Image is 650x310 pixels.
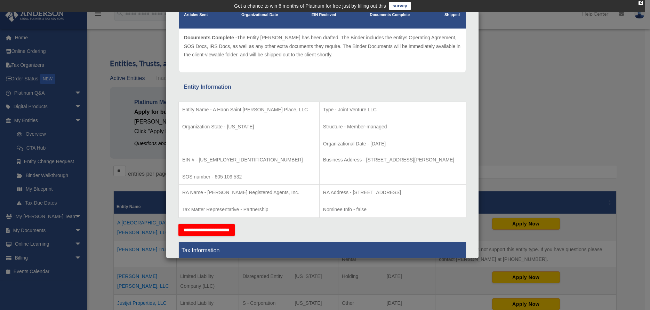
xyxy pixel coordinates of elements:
[443,11,461,18] p: Shipped
[323,156,463,164] p: Business Address - [STREET_ADDRESS][PERSON_NAME]
[323,122,463,131] p: Structure - Member-managed
[179,242,466,259] th: Tax Information
[234,2,386,10] div: Get a chance to win 6 months of Platinum for free just by filling out this
[184,33,461,59] p: The Entity [PERSON_NAME] has been drafted. The Binder includes the entitys Operating Agreement, S...
[323,205,463,214] p: Nominee Info - false
[182,205,316,214] p: Tax Matter Representative - Partnership
[184,35,237,40] span: Documents Complete -
[182,105,316,114] p: Entity Name - A Haon Saint [PERSON_NAME] Place, LLC
[182,156,316,164] p: EIN # - [US_EMPLOYER_IDENTIFICATION_NUMBER]
[312,11,336,18] p: EIN Recieved
[182,173,316,181] p: SOS number - 605 109 532
[241,11,278,18] p: Organizational Date
[389,2,411,10] a: survey
[184,82,461,92] div: Entity Information
[323,188,463,197] p: RA Address - [STREET_ADDRESS]
[323,105,463,114] p: Type - Joint Venture LLC
[182,188,316,197] p: RA Name - [PERSON_NAME] Registered Agents, Inc.
[184,11,208,18] p: Articles Sent
[370,11,410,18] p: Documents Complete
[323,140,463,148] p: Organizational Date - [DATE]
[639,1,643,5] div: close
[182,122,316,131] p: Organization State - [US_STATE]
